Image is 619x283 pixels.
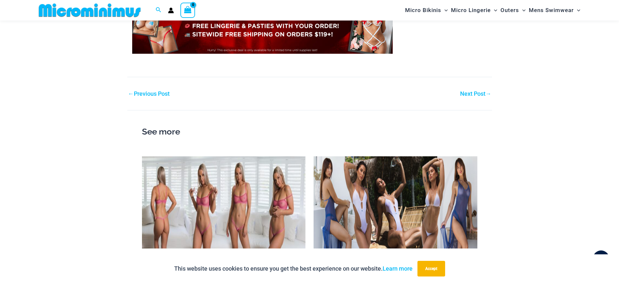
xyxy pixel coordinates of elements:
nav: Site Navigation [402,1,583,20]
span: Menu Toggle [441,2,448,19]
nav: Post navigation [127,77,492,99]
a: View Shopping Cart, empty [180,3,195,18]
a: Skye Wears The Illusion Lycra: A Naughty Microminimus Behind The Scenes Video [314,254,437,268]
a: Mens SwimwearMenu ToggleMenu Toggle [527,2,582,19]
a: Account icon link [168,7,174,13]
p: This website uses cookies to ensure you get the best experience on our website. [174,264,413,274]
a: Search icon link [156,6,162,14]
a: ←Previous Post [128,91,170,97]
span: Micro Bikinis [405,2,441,19]
h2: See more [142,125,477,139]
span: Menu Toggle [519,2,526,19]
span: ← [128,90,134,97]
img: SKYE 2000 x 700 Thumbnail [314,156,477,248]
a: [PERSON_NAME] models Spritz Mesh Micro Lingerie [142,254,299,262]
span: Menu Toggle [574,2,580,19]
span: → [485,90,491,97]
button: Accept [417,261,445,276]
span: Outers [500,2,519,19]
span: Micro Lingerie [451,2,491,19]
a: Next Post→ [460,91,491,97]
img: MM SHOP LOGO FLAT [36,3,143,18]
a: Micro BikinisMenu ToggleMenu Toggle [403,2,449,19]
img: MM BTS Sammy 2000 x 700 Thumbnail 1 [142,156,306,248]
span: Mens Swimwear [529,2,574,19]
a: Learn more [383,265,413,272]
span: Menu Toggle [491,2,497,19]
a: Micro LingerieMenu ToggleMenu Toggle [449,2,499,19]
a: OutersMenu ToggleMenu Toggle [499,2,527,19]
